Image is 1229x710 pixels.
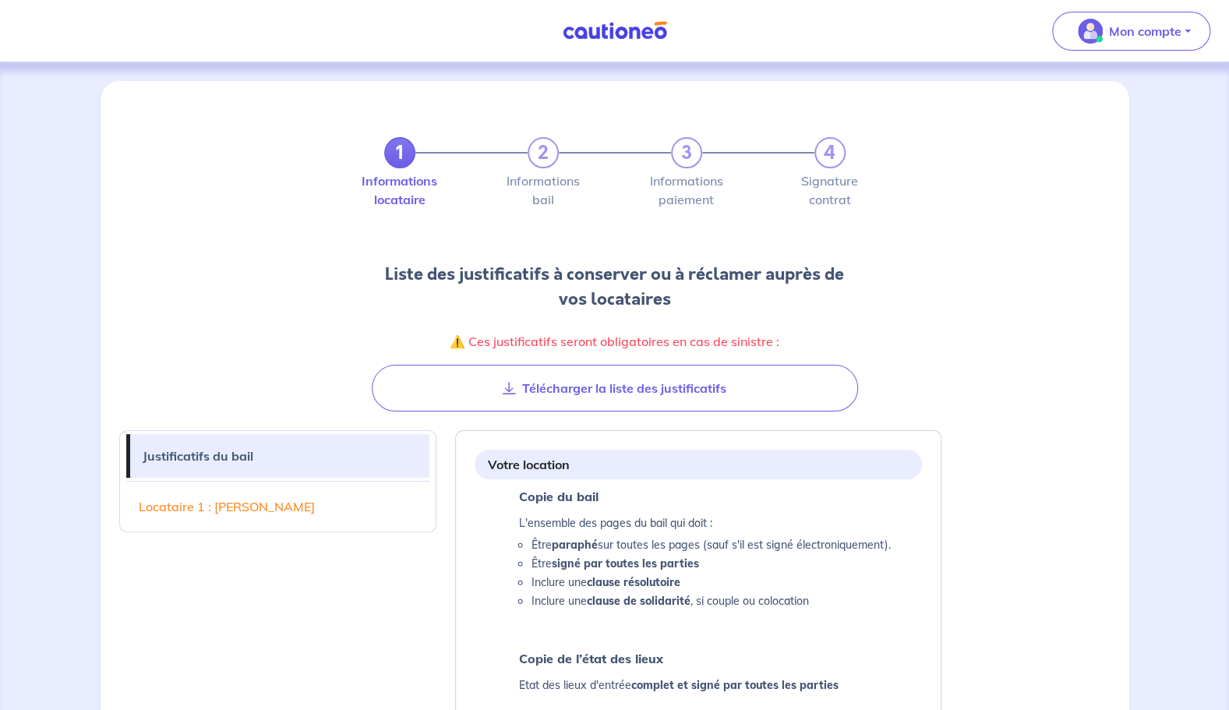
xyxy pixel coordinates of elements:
li: Inclure une [531,573,890,592]
label: Informations paiement [671,175,702,206]
li: Être [531,554,890,573]
strong: clause résolutoire [586,575,680,589]
strong: paraphé [551,538,597,552]
label: Informations locataire [384,175,415,206]
strong: clause de solidarité [586,594,690,608]
p: L'ensemble des pages du bail qui doit : [518,514,890,532]
a: Locataire 1 : [PERSON_NAME] [126,485,430,528]
img: illu_account_valid_menu.svg [1078,19,1103,44]
button: Télécharger la liste des justificatifs [372,365,858,412]
strong: complet et signé par toutes les parties [630,678,838,692]
strong: Copie de l’état des lieux [518,651,662,666]
li: Inclure une , si couple ou colocation [531,592,890,610]
strong: signé par toutes les parties [551,556,698,570]
label: Informations bail [528,175,559,206]
strong: Copie du bail [518,489,598,504]
li: Être sur toutes les pages (sauf s'il est signé électroniquement). [531,535,890,554]
a: Justificatifs du bail [130,434,430,478]
img: Cautioneo [556,21,673,41]
label: Signature contrat [814,175,846,206]
h2: Liste des justificatifs à conserver ou à réclamer auprès de vos locataires [372,262,858,312]
p: ⚠️ Ces justificatifs seront obligatoires en cas de sinistre : [372,330,858,352]
div: Votre location [475,450,922,479]
p: Etat des lieux d'entrée [518,676,838,694]
p: Mon compte [1109,22,1181,41]
button: illu_account_valid_menu.svgMon compte [1052,12,1210,51]
a: 1 [384,137,415,168]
